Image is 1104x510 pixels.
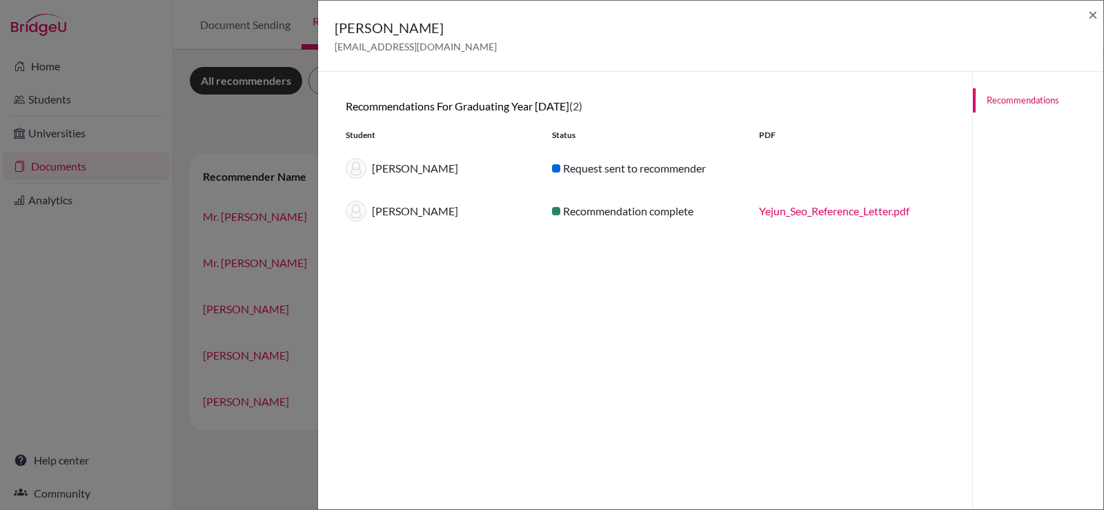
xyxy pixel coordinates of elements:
span: (2) [569,99,582,112]
div: PDF [749,129,955,141]
div: Request sent to recommender [542,160,748,177]
img: thumb_default-9baad8e6c595f6d87dbccf3bc005204999cb094ff98a76d4c88bb8097aa52fd3.png [346,158,366,179]
span: [EMAIL_ADDRESS][DOMAIN_NAME] [335,41,497,52]
div: Status [542,129,748,141]
div: [PERSON_NAME] [335,158,542,179]
div: [PERSON_NAME] [335,201,542,222]
div: Student [335,129,542,141]
h5: [PERSON_NAME] [335,17,497,38]
img: thumb_default-9baad8e6c595f6d87dbccf3bc005204999cb094ff98a76d4c88bb8097aa52fd3.png [346,201,366,222]
a: Recommendations [973,88,1103,112]
a: Yejun_Seo_Reference_Letter.pdf [759,204,909,217]
div: Recommendation complete [542,203,748,219]
h6: Recommendations for graduating year [DATE] [346,99,945,112]
button: Close [1088,6,1098,23]
span: × [1088,4,1098,24]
